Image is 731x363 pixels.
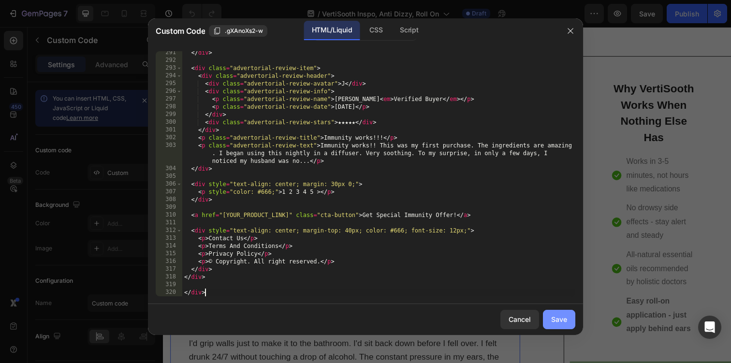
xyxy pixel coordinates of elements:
[156,196,182,203] div: 308
[304,21,360,40] div: HTML/Liquid
[156,211,182,219] div: 310
[156,111,182,118] div: 299
[156,25,205,37] span: Custom Code
[26,241,345,254] img: Woman experiencing transformation from vestibular struggles to relief
[156,173,182,180] div: 305
[473,226,542,267] p: All-natural essential oils recommended by holistic doctors
[543,310,575,329] button: Save
[156,118,182,126] div: 300
[156,265,182,273] div: 317
[156,203,182,211] div: 309
[156,103,182,111] div: 298
[156,95,182,103] div: 297
[156,273,182,281] div: 318
[156,258,182,265] div: 316
[156,72,182,80] div: 294
[156,165,182,173] div: 304
[156,80,182,87] div: 295
[156,234,182,242] div: 313
[156,227,182,234] div: 312
[156,134,182,142] div: 302
[473,131,542,172] p: Works in 3-5 minutes, not hours like medications
[156,126,182,134] div: 301
[225,27,263,35] span: .gXAnoXs2-w
[551,314,567,324] div: Save
[156,188,182,196] div: 307
[156,64,182,72] div: 293
[156,289,182,296] div: 320
[26,39,345,175] h1: Heavy Head, Swaying, Drunk Feeling 24/7 - The Vestibular Crisis Signs I Wish Someone Had Explained
[19,35,60,44] div: Custom Code
[156,142,182,165] div: 303
[473,276,539,312] strong: Easy roll-on application - just apply behind ears
[156,57,182,64] div: 292
[156,180,182,188] div: 306
[500,310,539,329] button: Cancel
[156,281,182,289] div: 319
[473,178,542,219] p: No drowsy side effects - stay alert and steady
[458,53,543,122] h2: Why VertiSooth Works When Nothing Else Has
[698,316,721,339] div: Open Intercom Messenger
[362,21,390,40] div: CSS
[156,49,182,57] div: 291
[26,190,345,203] p: By
[509,314,531,324] div: Cancel
[392,21,426,40] div: Script
[156,219,182,227] div: 311
[209,25,267,37] button: .gXAnoXs2-w
[26,211,345,224] p: Published on [DATE]
[156,242,182,250] div: 314
[26,268,345,308] p: For ten years, I lived with a head that felt like it weighed 100 pounds. Some mornings, I'd wake ...
[156,87,182,95] div: 296
[156,250,182,258] div: 315
[36,192,254,202] strong: [PERSON_NAME], Former Chronic Vestibular Sufferer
